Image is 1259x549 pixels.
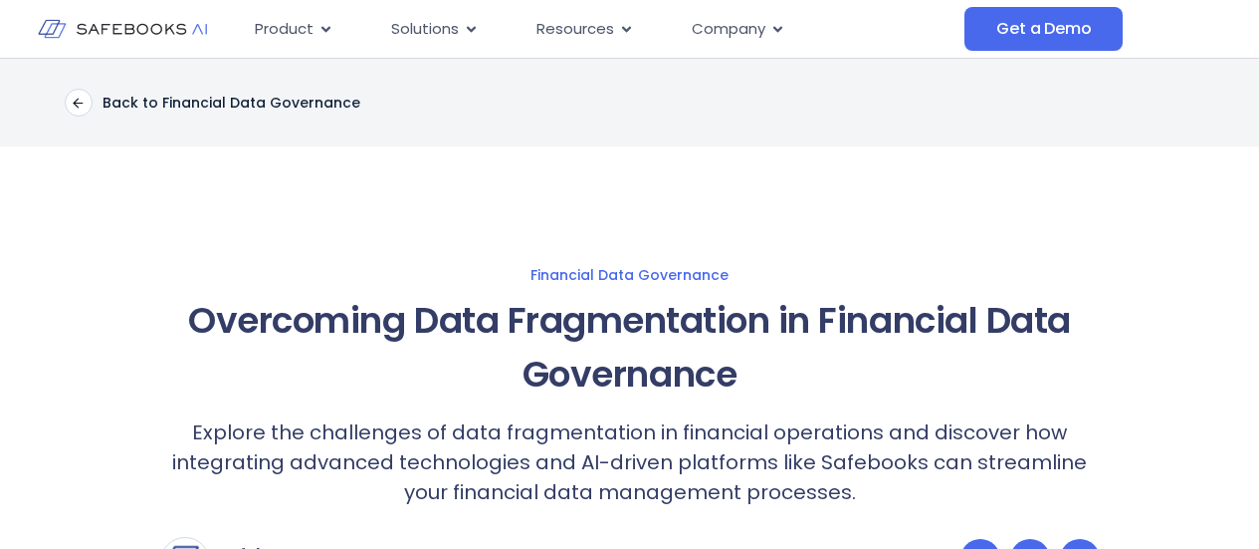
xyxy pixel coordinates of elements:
span: Product [255,18,314,41]
span: Get a Demo [996,19,1091,39]
p: Explore the challenges of data fragmentation in financial operations and discover how integrating... [160,417,1100,507]
nav: Menu [239,10,964,49]
a: Get a Demo [964,7,1123,51]
span: Company [692,18,765,41]
a: Financial Data Governance [20,266,1239,284]
span: Solutions [391,18,459,41]
p: Back to Financial Data Governance [103,94,360,112]
a: Back to Financial Data Governance [65,89,360,117]
div: Menu Toggle [239,10,964,49]
h1: Overcoming Data Fragmentation in Financial Data Governance [160,294,1100,402]
span: Resources [536,18,614,41]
